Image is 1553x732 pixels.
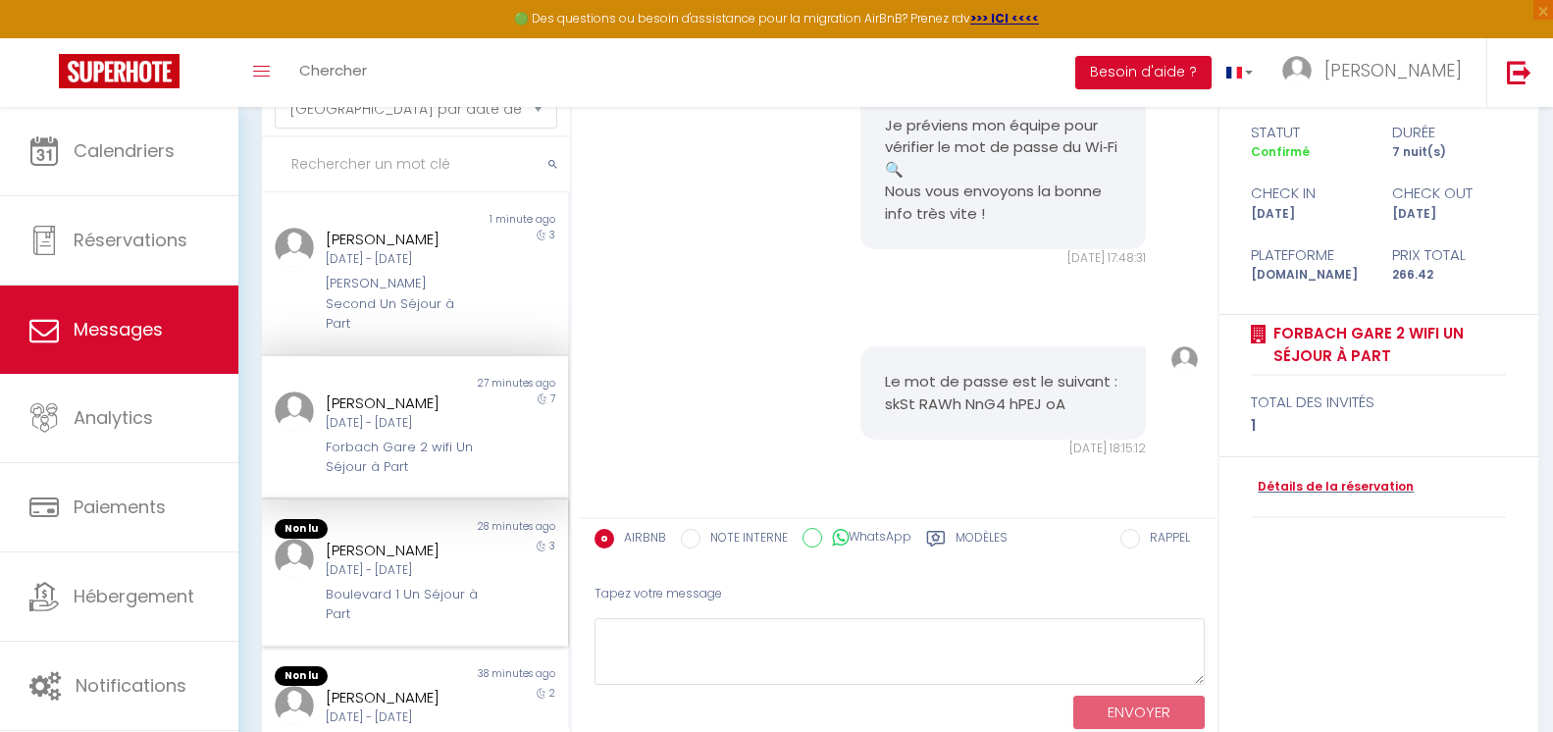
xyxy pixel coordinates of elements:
span: Paiements [74,495,166,519]
input: Rechercher un mot clé [262,137,570,192]
span: 3 [549,539,555,553]
span: 2 [549,686,555,701]
label: RAPPEL [1140,529,1190,550]
div: 7 nuit(s) [1378,143,1519,162]
div: check in [1238,182,1378,205]
div: check out [1378,182,1519,205]
div: Plateforme [1238,243,1378,267]
img: Super Booking [59,54,180,88]
span: Non lu [275,666,328,686]
div: [DOMAIN_NAME] [1238,266,1378,285]
span: 3 [549,228,555,242]
div: Prix total [1378,243,1519,267]
div: [DATE] [1238,205,1378,224]
button: Besoin d'aide ? [1075,56,1212,89]
div: [PERSON_NAME] [326,228,479,251]
div: [DATE] [1378,205,1519,224]
div: [DATE] - [DATE] [326,250,479,269]
div: [DATE] 17:48:31 [860,249,1146,268]
label: WhatsApp [822,528,911,549]
div: durée [1378,121,1519,144]
a: Chercher [285,38,382,107]
div: 266.42 [1378,266,1519,285]
div: 27 minutes ago [415,376,568,392]
div: [DATE] - [DATE] [326,561,479,580]
label: AIRBNB [614,529,666,550]
img: ... [275,686,314,725]
span: 7 [550,392,555,406]
span: Analytics [74,405,153,430]
div: [DATE] - [DATE] [326,414,479,433]
div: total des invités [1251,391,1506,414]
span: Confirmé [1251,143,1310,160]
span: Calendriers [74,138,175,163]
img: ... [275,539,314,578]
div: [DATE] 18:15:12 [860,440,1146,458]
div: [PERSON_NAME] [326,392,479,415]
img: logout [1507,60,1531,84]
img: ... [275,392,314,431]
span: Chercher [299,60,367,80]
a: Forbach Gare 2 wifi Un Séjour à Part [1267,322,1506,368]
span: Réservations [74,228,187,252]
div: 38 minutes ago [415,666,568,686]
div: 28 minutes ago [415,519,568,539]
img: ... [1282,56,1312,85]
span: [PERSON_NAME] [1324,58,1462,82]
pre: Merci pour votre message, [PERSON_NAME] 🙏 Je préviens mon équipe pour vérifier le mot de passe du... [885,26,1121,226]
a: ... [PERSON_NAME] [1268,38,1486,107]
a: Détails de la réservation [1251,478,1414,497]
span: Messages [74,317,163,341]
div: [DATE] - [DATE] [326,708,479,727]
div: 1 minute ago [415,212,568,228]
div: [PERSON_NAME] Second Un Séjour à Part [326,274,479,334]
div: Forbach Gare 2 wifi Un Séjour à Part [326,438,479,478]
button: ENVOYER [1073,696,1205,730]
img: ... [1171,346,1198,373]
span: Hébergement [74,584,194,608]
span: Notifications [76,673,186,698]
div: 1 [1251,414,1506,438]
div: Tapez votre message [595,570,1205,618]
div: Boulevard 1 Un Séjour à Part [326,585,479,625]
span: Non lu [275,519,328,539]
img: ... [275,228,314,267]
a: >>> ICI <<<< [970,10,1039,26]
div: [PERSON_NAME] [326,686,479,709]
label: NOTE INTERNE [700,529,788,550]
div: statut [1238,121,1378,144]
label: Modèles [956,529,1008,553]
div: [PERSON_NAME] [326,539,479,562]
pre: Le mot de passe est le suivant : skSt RAWh NnG4 hPEJ oA [885,371,1121,415]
